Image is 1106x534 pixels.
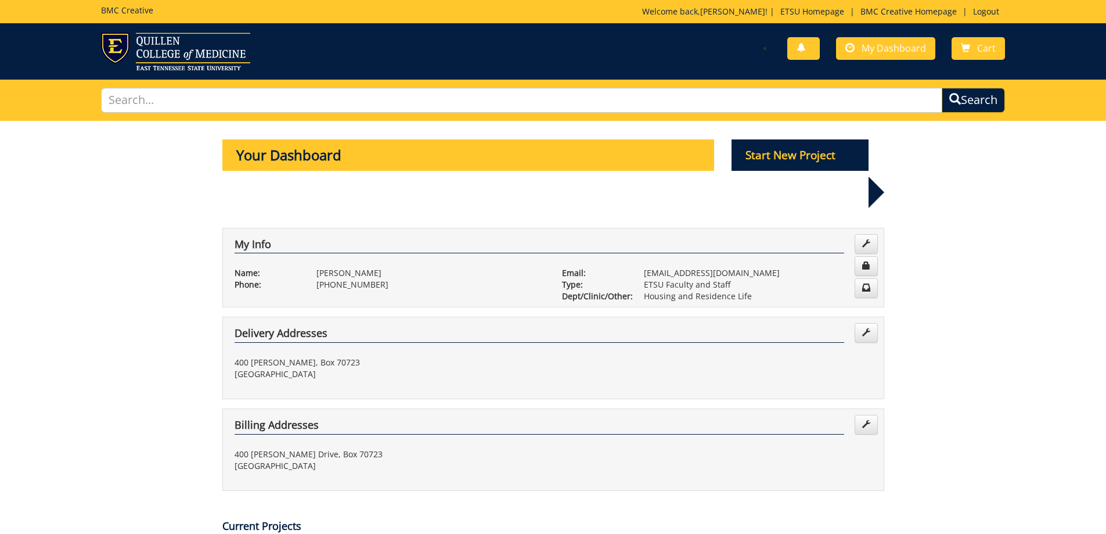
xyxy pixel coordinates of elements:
[235,420,844,435] h4: Billing Addresses
[732,150,869,162] a: Start New Project
[644,279,872,291] p: ETSU Faculty and Staff
[101,33,250,70] img: ETSU logo
[855,256,878,276] a: Change Password
[562,267,626,279] p: Email:
[732,139,869,171] p: Start New Project
[942,88,1005,113] button: Search
[235,368,545,380] p: [GEOGRAPHIC_DATA]
[235,328,844,343] h4: Delivery Addresses
[235,279,299,291] p: Phone:
[562,291,626,302] p: Dept/Clinic/Other:
[235,357,545,368] p: 400 [PERSON_NAME], Box 70723
[235,460,545,472] p: [GEOGRAPHIC_DATA]
[235,239,844,254] h4: My Info
[862,42,926,55] span: My Dashboard
[855,415,878,435] a: Edit Addresses
[562,279,626,291] p: Type:
[952,37,1005,60] a: Cart
[316,279,545,291] p: [PHONE_NUMBER]
[101,88,943,113] input: Search...
[855,234,878,254] a: Edit Info
[101,6,153,15] h5: BMC Creative
[644,291,872,302] p: Housing and Residence Life
[855,6,963,17] a: BMC Creative Homepage
[836,37,935,60] a: My Dashboard
[644,267,872,279] p: [EMAIL_ADDRESS][DOMAIN_NAME]
[855,278,878,298] a: Change Communication Preferences
[774,6,850,17] a: ETSU Homepage
[235,267,299,279] p: Name:
[235,449,545,460] p: 400 [PERSON_NAME] Drive, Box 70723
[977,42,996,55] span: Cart
[967,6,1005,17] a: Logout
[316,267,545,279] p: [PERSON_NAME]
[222,139,715,171] p: Your Dashboard
[642,6,1005,17] p: Welcome back, ! | | |
[855,323,878,343] a: Edit Addresses
[700,6,765,17] a: [PERSON_NAME]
